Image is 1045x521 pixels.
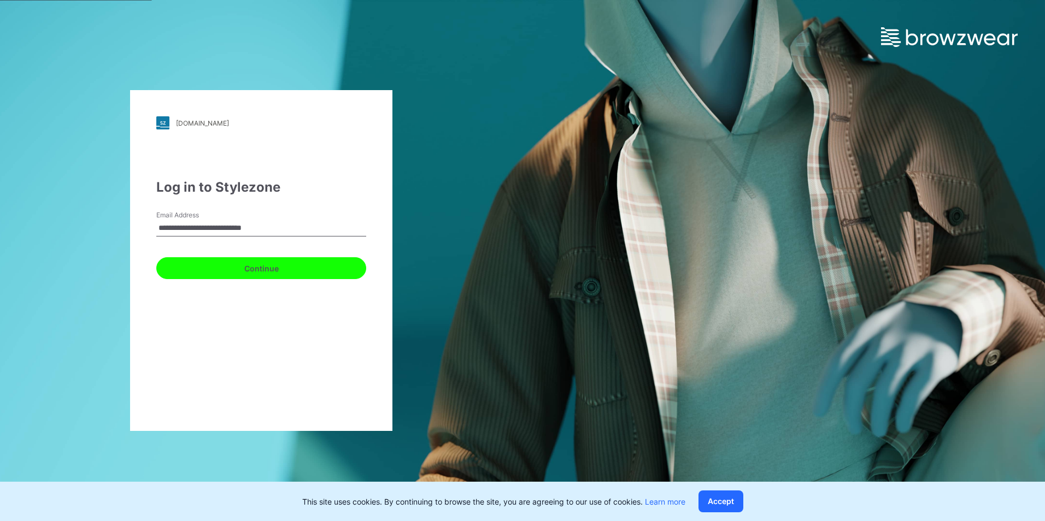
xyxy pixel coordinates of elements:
[156,116,169,129] img: stylezone-logo.562084cfcfab977791bfbf7441f1a819.svg
[698,490,743,512] button: Accept
[176,119,229,127] div: [DOMAIN_NAME]
[302,496,685,507] p: This site uses cookies. By continuing to browse the site, you are agreeing to our use of cookies.
[645,497,685,506] a: Learn more
[881,27,1018,47] img: browzwear-logo.e42bd6dac1945053ebaf764b6aa21510.svg
[156,210,233,220] label: Email Address
[156,177,366,197] div: Log in to Stylezone
[156,116,366,129] a: [DOMAIN_NAME]
[156,257,366,279] button: Continue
